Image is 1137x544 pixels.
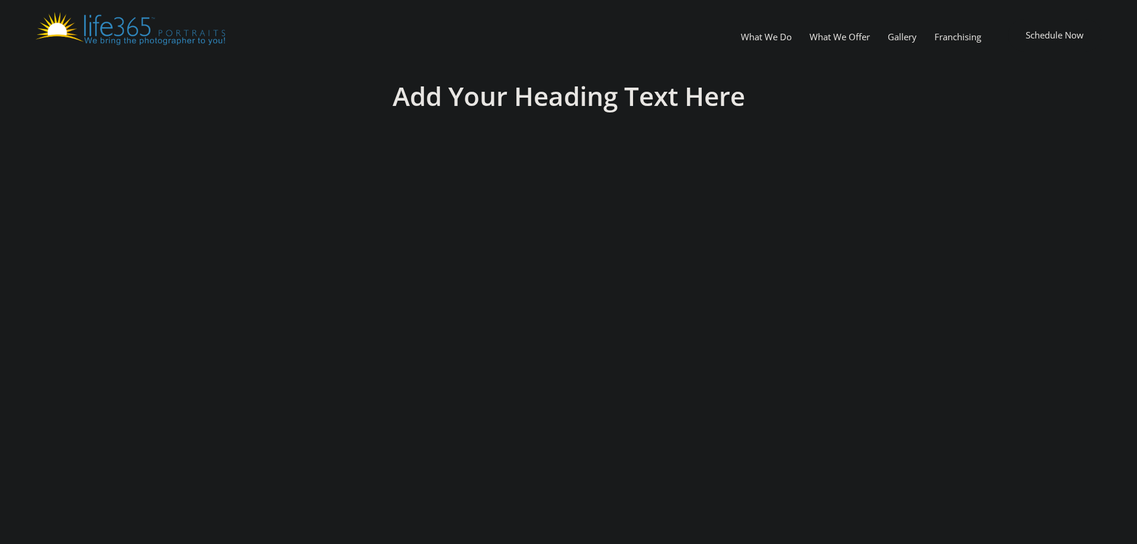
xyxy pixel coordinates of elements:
a: Franchising [926,19,990,54]
a: Gallery [879,19,926,54]
a: Schedule Now [1008,19,1101,51]
a: What We Do [732,19,801,54]
h1: Add Your Heading Text Here [272,83,865,109]
a: What We Offer [801,19,879,54]
img: Life365 [36,12,225,45]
